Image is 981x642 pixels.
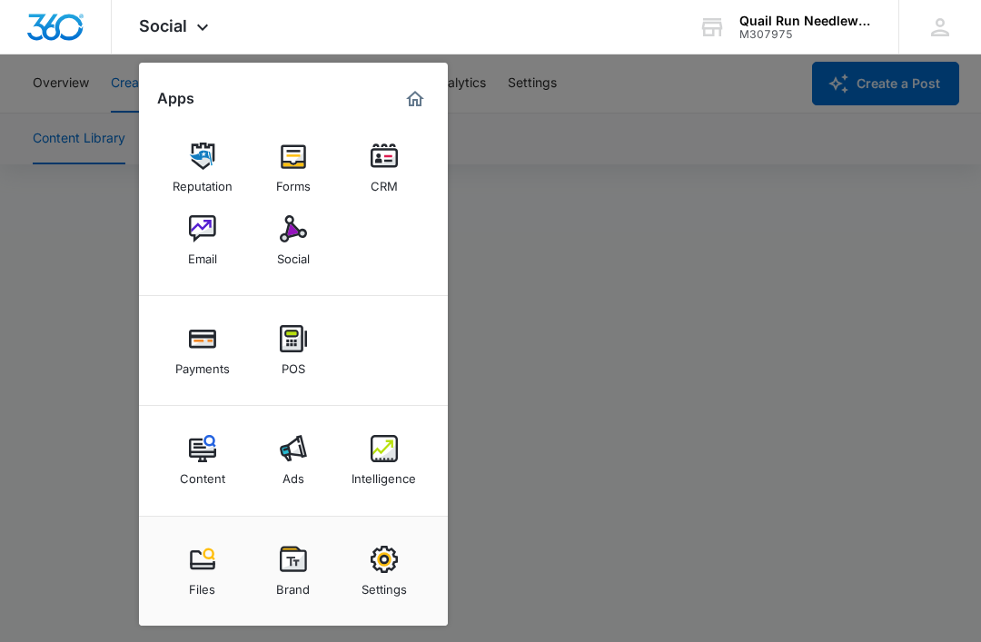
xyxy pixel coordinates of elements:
[188,242,217,266] div: Email
[168,133,237,202] a: Reputation
[282,462,304,486] div: Ads
[277,242,310,266] div: Social
[276,170,311,193] div: Forms
[350,426,419,495] a: Intelligence
[259,133,328,202] a: Forms
[168,537,237,606] a: Files
[350,537,419,606] a: Settings
[350,133,419,202] a: CRM
[739,28,872,41] div: account id
[371,170,398,193] div: CRM
[189,573,215,597] div: Files
[259,537,328,606] a: Brand
[157,90,194,107] h2: Apps
[259,426,328,495] a: Ads
[276,573,310,597] div: Brand
[173,170,233,193] div: Reputation
[180,462,225,486] div: Content
[259,316,328,385] a: POS
[739,14,872,28] div: account name
[362,573,407,597] div: Settings
[168,426,237,495] a: Content
[139,16,187,35] span: Social
[168,206,237,275] a: Email
[175,352,230,376] div: Payments
[352,462,416,486] div: Intelligence
[168,316,237,385] a: Payments
[401,84,430,114] a: Marketing 360® Dashboard
[259,206,328,275] a: Social
[282,352,305,376] div: POS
